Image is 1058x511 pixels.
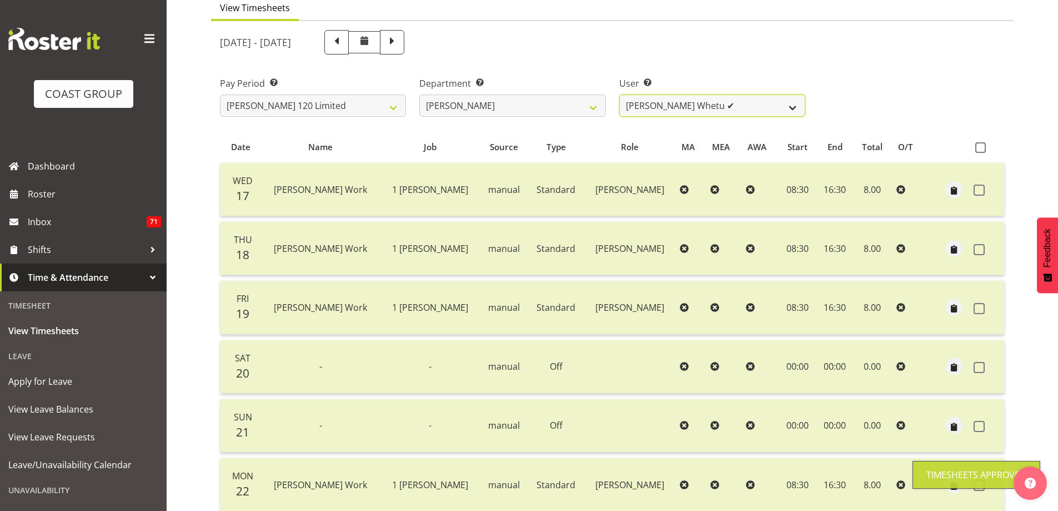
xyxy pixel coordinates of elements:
[319,360,322,373] span: -
[528,281,584,334] td: Standard
[528,340,584,394] td: Off
[898,141,913,153] span: O/T
[490,141,518,153] span: Source
[816,222,853,275] td: 16:30
[235,352,250,364] span: Sat
[853,163,892,216] td: 8.00
[828,141,843,153] span: End
[231,141,250,153] span: Date
[595,301,664,314] span: [PERSON_NAME]
[788,141,808,153] span: Start
[234,234,252,246] span: Thu
[595,242,664,255] span: [PERSON_NAME]
[3,368,164,395] a: Apply for Leave
[488,183,520,196] span: manual
[816,399,853,453] td: 00:00
[220,77,406,90] label: Pay Period
[8,401,158,418] span: View Leave Balances
[233,175,253,187] span: Wed
[234,411,252,423] span: Sun
[8,28,100,50] img: Rosterit website logo
[778,340,816,394] td: 00:00
[236,188,249,204] span: 17
[28,158,161,175] span: Dashboard
[8,323,158,339] span: View Timesheets
[236,365,249,381] span: 20
[681,141,695,153] span: MA
[237,292,249,305] span: Fri
[488,360,520,373] span: manual
[319,419,322,431] span: -
[419,77,605,90] label: Department
[3,423,164,451] a: View Leave Requests
[3,294,164,317] div: Timesheet
[3,345,164,368] div: Leave
[488,242,520,255] span: manual
[853,222,892,275] td: 8.00
[853,281,892,334] td: 8.00
[8,457,158,473] span: Leave/Unavailability Calendar
[619,77,805,90] label: User
[28,214,147,230] span: Inbox
[429,360,432,373] span: -
[595,479,664,491] span: [PERSON_NAME]
[712,141,730,153] span: MEA
[528,222,584,275] td: Standard
[778,399,816,453] td: 00:00
[528,163,584,216] td: Standard
[3,451,164,479] a: Leave/Unavailability Calendar
[28,269,144,286] span: Time & Attendance
[816,340,853,394] td: 00:00
[3,317,164,345] a: View Timesheets
[236,306,249,321] span: 19
[853,340,892,394] td: 0.00
[274,301,367,314] span: [PERSON_NAME] Work
[488,419,520,431] span: manual
[488,479,520,491] span: manual
[274,242,367,255] span: [PERSON_NAME] Work
[274,183,367,196] span: [PERSON_NAME] Work
[3,395,164,423] a: View Leave Balances
[3,479,164,502] div: Unavailability
[392,479,468,491] span: 1 [PERSON_NAME]
[528,399,584,453] td: Off
[392,183,468,196] span: 1 [PERSON_NAME]
[274,479,367,491] span: [PERSON_NAME] Work
[232,470,253,482] span: Mon
[220,36,291,48] h5: [DATE] - [DATE]
[147,216,161,227] span: 71
[1042,229,1052,267] span: Feedback
[748,141,766,153] span: AWA
[308,141,333,153] span: Name
[621,141,639,153] span: Role
[8,373,158,390] span: Apply for Leave
[778,163,816,216] td: 08:30
[778,281,816,334] td: 08:30
[1025,478,1036,489] img: help-xxl-2.png
[392,301,468,314] span: 1 [PERSON_NAME]
[236,483,249,499] span: 22
[424,141,437,153] span: Job
[595,183,664,196] span: [PERSON_NAME]
[546,141,566,153] span: Type
[778,222,816,275] td: 08:30
[45,86,122,102] div: COAST GROUP
[429,419,432,431] span: -
[220,1,290,14] span: View Timesheets
[816,163,853,216] td: 16:30
[236,247,249,262] span: 18
[816,281,853,334] td: 16:30
[926,468,1026,482] div: Timesheets Approved
[862,141,882,153] span: Total
[853,399,892,453] td: 0.00
[1037,217,1058,293] button: Feedback - Show survey
[392,242,468,255] span: 1 [PERSON_NAME]
[488,301,520,314] span: manual
[236,424,249,440] span: 21
[28,186,161,202] span: Roster
[28,241,144,258] span: Shifts
[8,429,158,445] span: View Leave Requests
